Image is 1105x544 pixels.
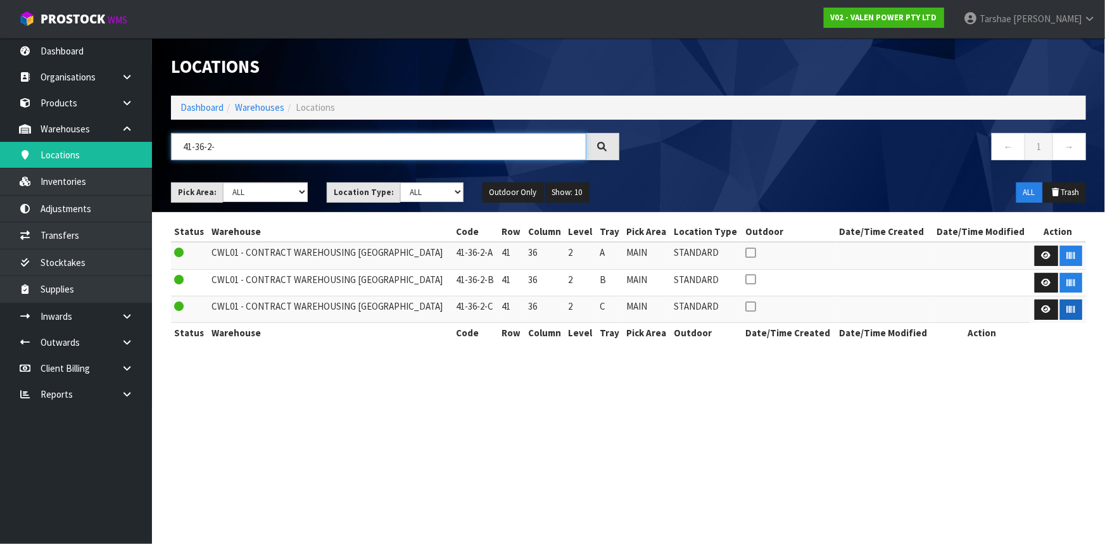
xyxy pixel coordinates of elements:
td: MAIN [623,242,671,269]
a: V02 - VALEN POWER PTY LTD [824,8,944,28]
th: Row [499,323,525,343]
td: 41 [499,296,525,323]
th: Location Type [671,222,742,242]
th: Code [453,323,499,343]
a: → [1052,133,1086,160]
th: Status [171,222,208,242]
button: Trash [1044,182,1086,203]
td: 36 [525,269,565,296]
td: 36 [525,296,565,323]
td: 2 [565,269,597,296]
strong: Pick Area: [178,187,217,198]
td: A [597,242,623,269]
td: 36 [525,242,565,269]
th: Pick Area [623,222,671,242]
td: CWL01 - CONTRACT WAREHOUSING [GEOGRAPHIC_DATA] [208,242,453,269]
td: 41 [499,242,525,269]
button: ALL [1016,182,1042,203]
th: Date/Time Created [743,323,837,343]
span: Tarshae [980,13,1011,25]
small: WMS [108,14,127,26]
th: Date/Time Created [837,222,933,242]
th: Action [933,323,1030,343]
td: C [597,296,623,323]
a: Warehouses [235,101,284,113]
span: [PERSON_NAME] [1013,13,1082,25]
a: Dashboard [180,101,224,113]
th: Outdoor [743,222,837,242]
td: CWL01 - CONTRACT WAREHOUSING [GEOGRAPHIC_DATA] [208,269,453,296]
a: ← [992,133,1025,160]
button: Outdoor Only [483,182,544,203]
td: 41 [499,269,525,296]
th: Column [525,222,565,242]
td: 41-36-2-A [453,242,499,269]
th: Code [453,222,499,242]
th: Column [525,323,565,343]
th: Action [1030,222,1086,242]
th: Date/Time Modified [837,323,933,343]
td: B [597,269,623,296]
td: 2 [565,242,597,269]
td: 41-36-2-B [453,269,499,296]
th: Outdoor [671,323,742,343]
input: Search locations [171,133,586,160]
td: 41-36-2-C [453,296,499,323]
th: Tray [597,323,623,343]
nav: Page navigation [638,133,1087,164]
td: 2 [565,296,597,323]
td: STANDARD [671,296,742,323]
td: MAIN [623,269,671,296]
th: Pick Area [623,323,671,343]
th: Level [565,222,597,242]
th: Warehouse [208,323,453,343]
span: ProStock [41,11,105,27]
td: STANDARD [671,242,742,269]
th: Row [499,222,525,242]
td: MAIN [623,296,671,323]
th: Tray [597,222,623,242]
th: Status [171,323,208,343]
th: Level [565,323,597,343]
strong: Location Type: [334,187,394,198]
th: Warehouse [208,222,453,242]
h1: Locations [171,57,619,77]
th: Date/Time Modified [933,222,1030,242]
img: cube-alt.png [19,11,35,27]
strong: V02 - VALEN POWER PTY LTD [831,12,937,23]
span: Locations [296,101,335,113]
button: Show: 10 [545,182,590,203]
td: CWL01 - CONTRACT WAREHOUSING [GEOGRAPHIC_DATA] [208,296,453,323]
a: 1 [1025,133,1053,160]
td: STANDARD [671,269,742,296]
